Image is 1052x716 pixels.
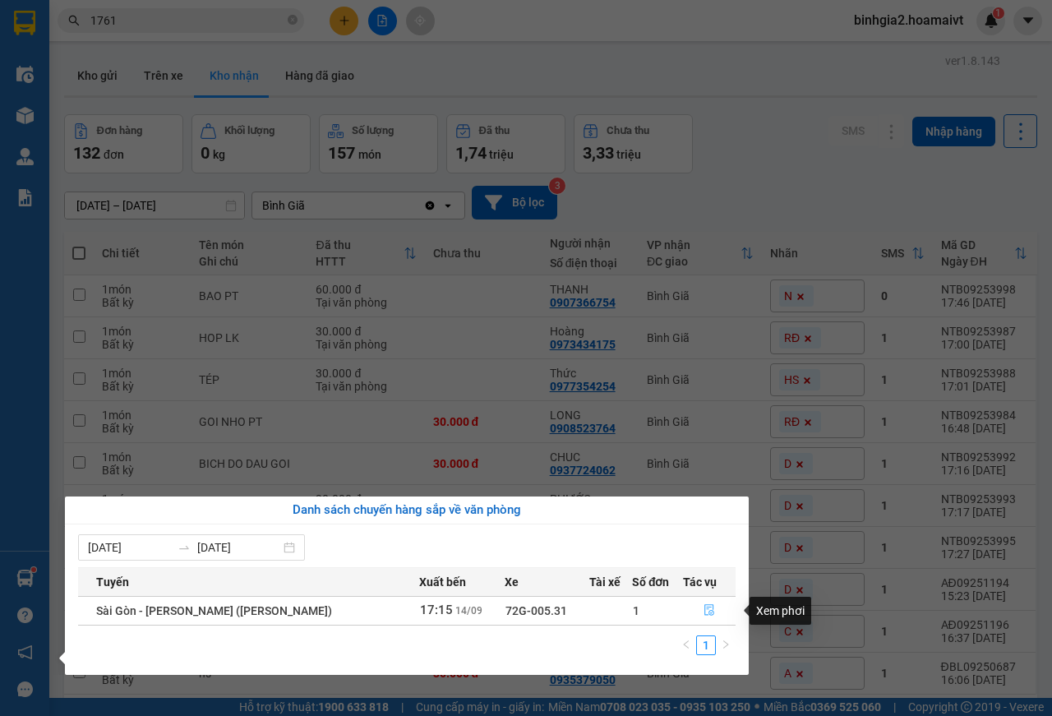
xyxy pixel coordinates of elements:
[633,604,639,617] span: 1
[420,603,453,617] span: 17:15
[178,541,191,554] span: to
[632,573,670,591] span: Số đơn
[197,538,280,557] input: Đến ngày
[750,597,811,625] div: Xem phơi
[96,573,129,591] span: Tuyến
[716,635,736,655] li: Next Page
[697,636,715,654] a: 1
[78,501,736,520] div: Danh sách chuyến hàng sắp về văn phòng
[681,640,691,649] span: left
[96,604,332,617] span: Sài Gòn - [PERSON_NAME] ([PERSON_NAME])
[589,573,621,591] span: Tài xế
[721,640,731,649] span: right
[676,635,696,655] button: left
[683,573,717,591] span: Tác vụ
[676,635,696,655] li: Previous Page
[704,604,715,617] span: file-done
[419,573,466,591] span: Xuất bến
[178,541,191,554] span: swap-right
[684,598,735,624] button: file-done
[455,605,482,617] span: 14/09
[505,604,567,617] span: 72G-005.31
[696,635,716,655] li: 1
[716,635,736,655] button: right
[88,538,171,557] input: Từ ngày
[505,573,519,591] span: Xe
